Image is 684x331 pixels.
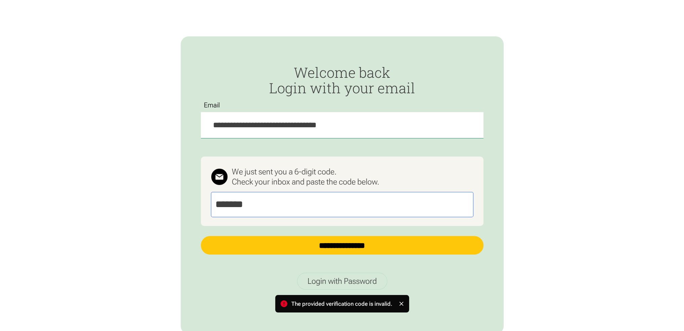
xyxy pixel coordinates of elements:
[201,65,483,96] h2: Welcome back Login with your email
[201,298,483,308] p: Don't have an account?
[201,101,223,109] label: Email
[201,65,483,265] form: Passwordless Login
[232,167,379,187] div: We just sent you a 6-digit code. Check your inbox and paste the code below.
[308,276,377,286] div: Login with Password
[291,299,392,308] div: The provided verification code is invalid.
